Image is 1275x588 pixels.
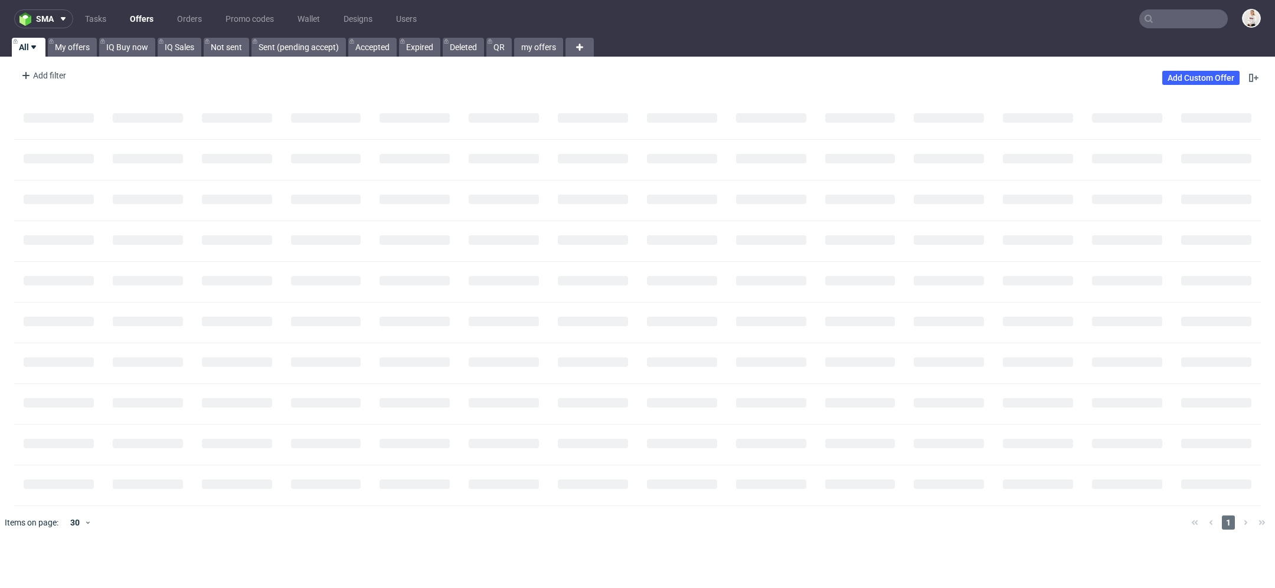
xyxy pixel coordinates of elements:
a: Users [389,9,424,28]
a: IQ Sales [158,38,201,57]
a: Orders [170,9,209,28]
a: Wallet [290,9,327,28]
a: Offers [123,9,161,28]
a: Tasks [78,9,113,28]
a: Sent (pending accept) [251,38,346,57]
a: Add Custom Offer [1162,71,1240,85]
img: logo [19,12,36,26]
a: my offers [514,38,563,57]
a: Designs [336,9,380,28]
img: Mari Fok [1243,10,1260,27]
a: IQ Buy now [99,38,155,57]
a: Accepted [348,38,397,57]
span: sma [36,15,54,23]
a: Not sent [204,38,249,57]
a: All [12,38,45,57]
a: QR [486,38,512,57]
div: 30 [63,514,84,531]
a: My offers [48,38,97,57]
span: 1 [1222,515,1235,530]
a: Promo codes [218,9,281,28]
div: Add filter [17,66,68,85]
button: sma [14,9,73,28]
a: Deleted [443,38,484,57]
span: Items on page: [5,517,58,528]
a: Expired [399,38,440,57]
